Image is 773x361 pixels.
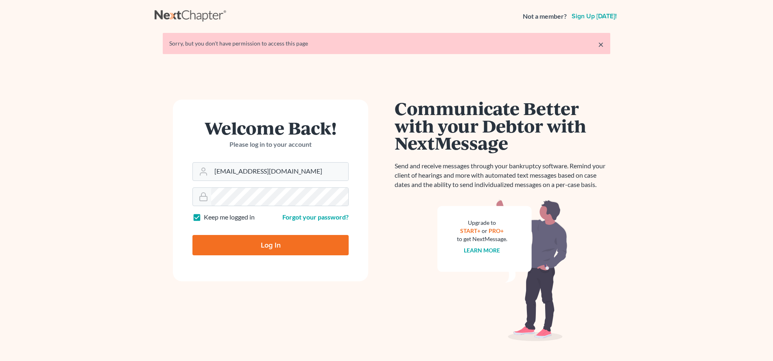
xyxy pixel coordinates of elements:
a: Learn more [464,247,500,254]
div: Sorry, but you don't have permission to access this page [169,39,604,48]
h1: Welcome Back! [192,119,349,137]
img: nextmessage_bg-59042aed3d76b12b5cd301f8e5b87938c9018125f34e5fa2b7a6b67550977c72.svg [437,199,568,341]
div: Upgrade to [457,219,507,227]
div: to get NextMessage. [457,235,507,243]
span: or [482,227,488,234]
h1: Communicate Better with your Debtor with NextMessage [395,100,610,152]
a: × [598,39,604,49]
input: Email Address [211,163,348,180]
strong: Not a member? [523,12,567,21]
p: Please log in to your account [192,140,349,149]
a: Sign up [DATE]! [570,13,618,20]
a: START+ [461,227,481,234]
label: Keep me logged in [204,213,255,222]
a: Forgot your password? [282,213,349,221]
p: Send and receive messages through your bankruptcy software. Remind your client of hearings and mo... [395,161,610,189]
a: PRO+ [489,227,504,234]
input: Log In [192,235,349,255]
